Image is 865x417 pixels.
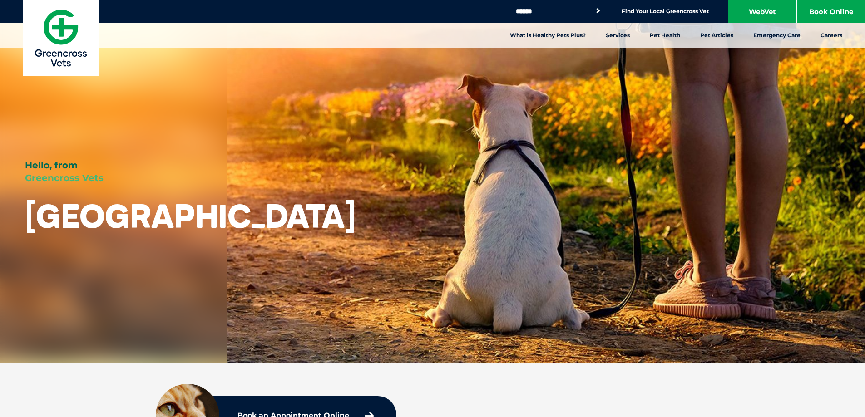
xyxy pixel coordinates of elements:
[25,160,78,171] span: Hello, from
[25,172,104,183] span: Greencross Vets
[596,23,640,48] a: Services
[622,8,709,15] a: Find Your Local Greencross Vet
[690,23,743,48] a: Pet Articles
[743,23,811,48] a: Emergency Care
[25,198,356,234] h1: [GEOGRAPHIC_DATA]
[593,6,603,15] button: Search
[500,23,596,48] a: What is Healthy Pets Plus?
[811,23,852,48] a: Careers
[640,23,690,48] a: Pet Health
